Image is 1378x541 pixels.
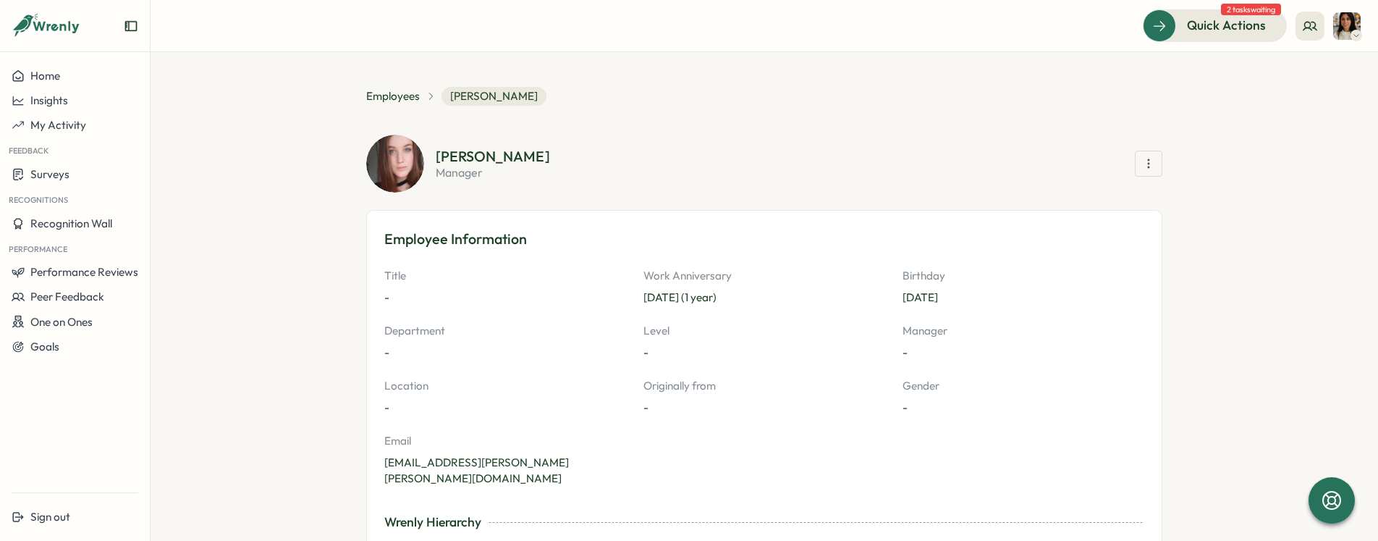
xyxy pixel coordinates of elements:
[30,69,60,83] span: Home
[384,378,626,394] p: Location
[30,265,138,279] span: Performance Reviews
[903,290,1144,306] p: [DATE]
[30,290,104,303] span: Peer Feedback
[30,340,59,353] span: Goals
[384,455,626,487] p: [EMAIL_ADDRESS][PERSON_NAME][PERSON_NAME][DOMAIN_NAME]
[30,93,68,107] span: Insights
[1221,4,1281,15] span: 2 tasks waiting
[384,228,1144,251] h3: Employee Information
[384,433,626,449] p: Email
[30,167,69,181] span: Surveys
[436,167,550,178] p: manager
[30,315,93,329] span: One on Ones
[643,268,885,284] p: Work Anniversary
[124,19,138,33] button: Expand sidebar
[366,135,424,193] img: Allyn Neal
[643,345,885,361] div: -
[903,345,1144,361] div: -
[30,217,112,230] span: Recognition Wall
[1333,12,1361,40] img: Maria Khoury
[384,345,626,361] div: -
[643,323,885,339] p: Level
[30,118,86,132] span: My Activity
[384,268,626,284] p: Title
[366,88,420,104] a: Employees
[903,400,1144,416] div: -
[903,323,1144,339] p: Manager
[384,323,626,339] p: Department
[384,290,626,306] div: -
[384,513,481,532] div: Wrenly Hierarchy
[30,510,70,524] span: Sign out
[643,290,885,306] div: [DATE] (1 year)
[903,378,1144,394] p: Gender
[643,400,885,416] div: -
[1143,9,1287,41] button: Quick Actions
[643,378,885,394] p: Originally from
[436,149,550,164] div: [PERSON_NAME]
[384,400,626,416] div: -
[441,87,546,106] span: [PERSON_NAME]
[903,268,1144,284] p: Birthday
[1187,16,1266,35] span: Quick Actions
